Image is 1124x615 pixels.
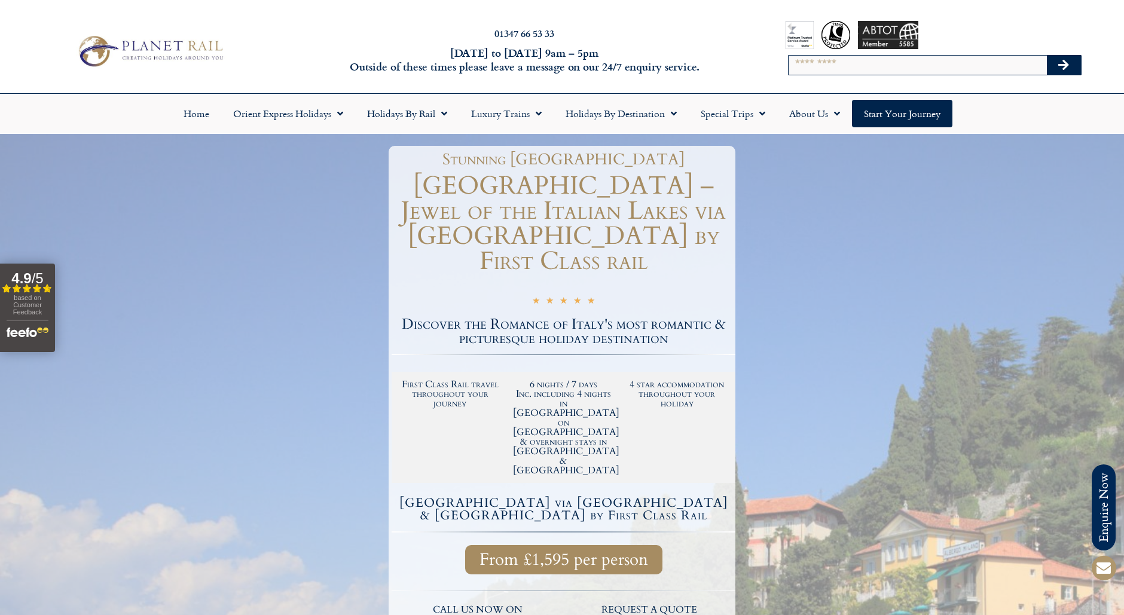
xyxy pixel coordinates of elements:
[393,497,734,522] h4: [GEOGRAPHIC_DATA] via [GEOGRAPHIC_DATA] & [GEOGRAPHIC_DATA] by First Class Rail
[532,295,540,309] i: ★
[303,46,746,74] h6: [DATE] to [DATE] 9am – 5pm Outside of these times please leave a message on our 24/7 enquiry serv...
[532,293,595,309] div: 5/5
[554,100,689,127] a: Holidays by Destination
[459,100,554,127] a: Luxury Trains
[355,100,459,127] a: Holidays by Rail
[465,545,662,574] a: From £1,595 per person
[573,295,581,309] i: ★
[399,380,501,408] h2: First Class Rail travel throughout your journey
[221,100,355,127] a: Orient Express Holidays
[1047,56,1082,75] button: Search
[777,100,852,127] a: About Us
[852,100,952,127] a: Start your Journey
[72,32,227,70] img: Planet Rail Train Holidays Logo
[546,295,554,309] i: ★
[587,295,595,309] i: ★
[689,100,777,127] a: Special Trips
[513,380,615,475] h2: 6 nights / 7 days Inc. including 4 nights in [GEOGRAPHIC_DATA] on [GEOGRAPHIC_DATA] & overnight s...
[392,173,735,274] h1: [GEOGRAPHIC_DATA] – Jewel of the Italian Lakes via [GEOGRAPHIC_DATA] by First Class rail
[494,26,554,40] a: 01347 66 53 33
[479,552,648,567] span: From £1,595 per person
[398,152,729,167] h1: Stunning [GEOGRAPHIC_DATA]
[172,100,221,127] a: Home
[626,380,728,408] h2: 4 star accommodation throughout your holiday
[392,317,735,346] h2: Discover the Romance of Italy's most romantic & picturesque holiday destination
[6,100,1118,127] nav: Menu
[560,295,567,309] i: ★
